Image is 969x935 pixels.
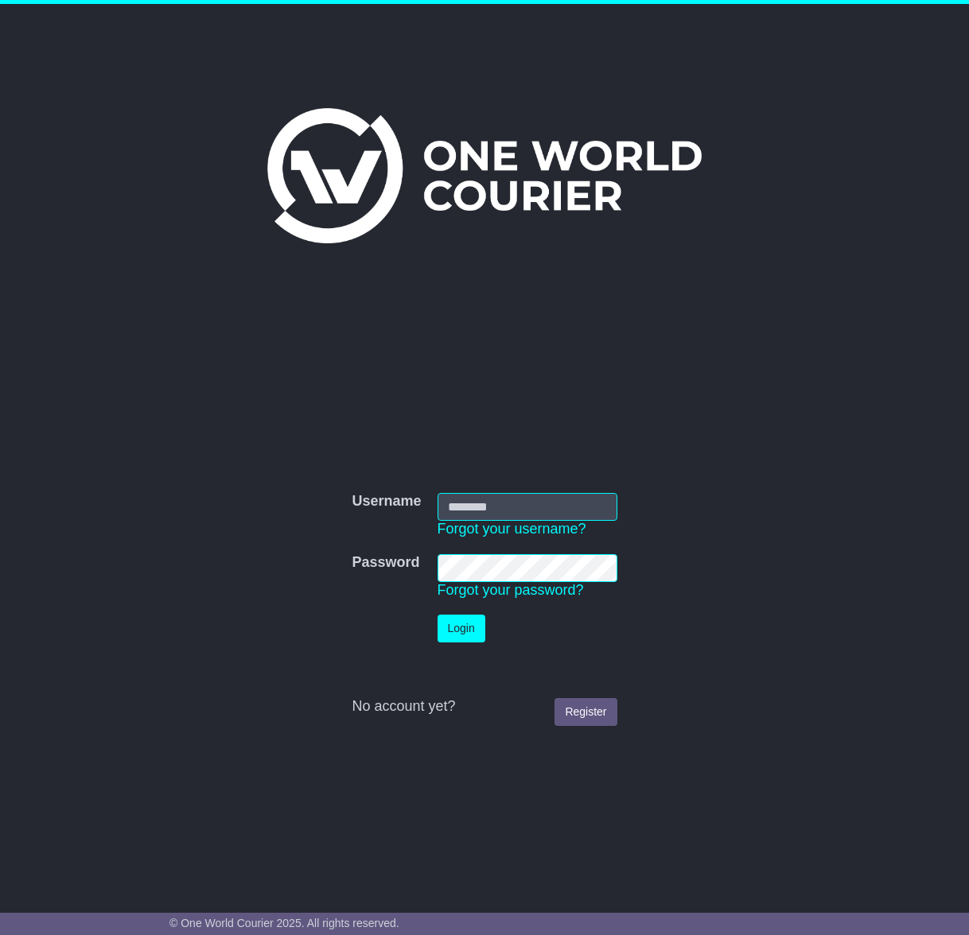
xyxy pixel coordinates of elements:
[267,108,702,243] img: One World
[555,698,617,726] a: Register
[352,698,617,716] div: No account yet?
[169,917,399,929] span: © One World Courier 2025. All rights reserved.
[438,615,485,642] button: Login
[352,493,421,510] label: Username
[352,554,419,572] label: Password
[438,582,584,598] a: Forgot your password?
[438,521,586,537] a: Forgot your username?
